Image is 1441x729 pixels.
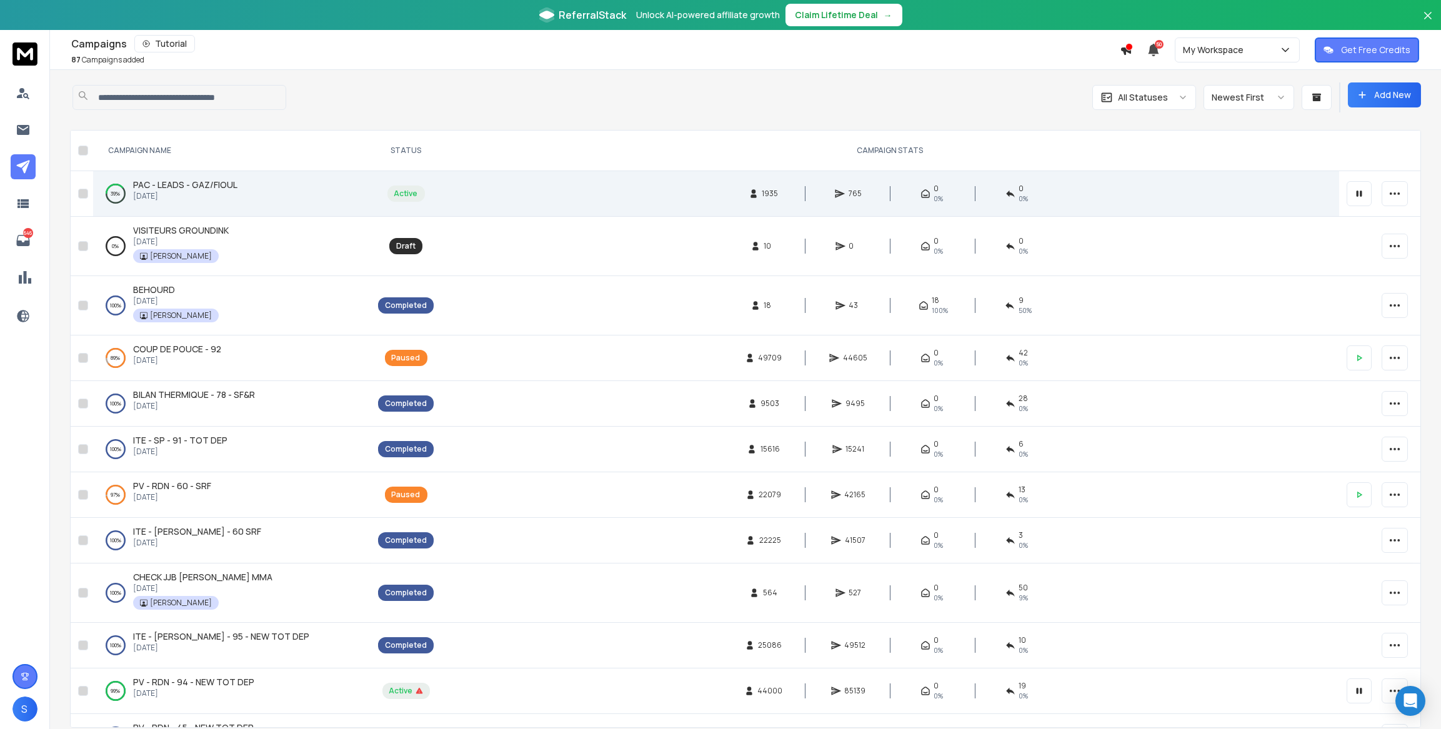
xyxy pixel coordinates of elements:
[758,686,783,696] span: 44000
[934,691,944,701] span: 0%
[133,688,254,698] p: [DATE]
[759,535,781,545] span: 22225
[1019,530,1024,540] span: 3
[1019,449,1029,459] span: 0 %
[392,490,421,500] div: Paused
[133,224,229,237] a: VISITEURS GROUNDINK
[760,444,780,454] span: 15616
[934,449,944,459] span: 0%
[133,643,309,653] p: [DATE]
[133,571,272,583] span: CHECK JJB [PERSON_NAME] MMA
[133,538,261,548] p: [DATE]
[12,697,37,722] button: S
[133,434,227,446] span: ITE - SP - 91 - TOT DEP
[1019,305,1032,315] span: 50 %
[133,224,229,236] span: VISITEURS GROUNDINK
[1019,593,1029,603] span: 9 %
[110,397,121,410] p: 100 %
[763,588,777,598] span: 564
[934,394,939,404] span: 0
[133,525,261,538] a: ITE - [PERSON_NAME] - 60 SRF
[133,284,175,296] a: BEHOURD
[1019,691,1029,701] span: 0 %
[785,4,902,26] button: Claim Lifetime Deal→
[1019,495,1029,505] span: 0 %
[764,241,777,251] span: 10
[93,276,371,335] td: 100%BEHOURD[DATE][PERSON_NAME]
[849,300,862,310] span: 43
[1019,635,1027,645] span: 10
[111,685,121,697] p: 99 %
[150,310,212,320] p: [PERSON_NAME]
[23,228,33,238] p: 646
[150,251,212,261] p: [PERSON_NAME]
[934,593,944,603] span: 0%
[1019,194,1029,204] span: 0 %
[93,131,371,171] th: CAMPAIGN NAME
[133,343,221,355] a: COUP DE POUCE - 92
[759,640,782,650] span: 25086
[150,598,212,608] p: [PERSON_NAME]
[133,480,211,492] a: PV - RDN - 60 - SRF
[93,472,371,518] td: 97%PV - RDN - 60 - SRF[DATE]
[133,389,255,401] a: BILAN THERMIQUE - 78 - SF&R
[93,171,371,217] td: 39%PAC - LEADS - GAZ/FIOUL[DATE]
[934,495,944,505] span: 0%
[843,353,867,363] span: 44605
[385,399,427,409] div: Completed
[845,535,865,545] span: 41507
[1019,439,1024,449] span: 6
[1019,540,1029,550] span: 0 %
[1420,7,1436,37] button: Close banner
[93,623,371,668] td: 100%ITE - [PERSON_NAME] - 95 - NEW TOT DEP[DATE]
[1348,82,1421,107] button: Add New
[849,189,862,199] span: 765
[1019,485,1026,495] span: 13
[110,534,121,547] p: 100 %
[764,300,777,310] span: 18
[934,184,939,194] span: 0
[934,583,939,593] span: 0
[111,352,121,364] p: 89 %
[385,444,427,454] div: Completed
[1019,404,1029,414] span: 0 %
[1019,394,1029,404] span: 28
[441,131,1339,171] th: CAMPAIGN STATS
[134,35,195,52] button: Tutorial
[133,571,272,583] a: CHECK JJB [PERSON_NAME] MMA
[761,399,780,409] span: 9503
[392,353,421,363] div: Paused
[133,179,237,191] a: PAC - LEADS - GAZ/FIOUL
[1118,91,1168,104] p: All Statuses
[846,444,865,454] span: 15241
[1315,37,1419,62] button: Get Free Credits
[71,55,144,65] p: Campaigns added
[884,9,892,21] span: →
[934,540,944,550] span: 0%
[133,389,255,400] span: BILAN THERMIQUE - 78 - SF&R
[934,246,944,256] span: 0%
[93,335,371,381] td: 89%COUP DE POUCE - 92[DATE]
[93,563,371,623] td: 100%CHECK JJB [PERSON_NAME] MMA[DATE][PERSON_NAME]
[762,189,779,199] span: 1935
[93,381,371,427] td: 100%BILAN THERMIQUE - 78 - SF&R[DATE]
[133,676,254,688] a: PV - RDN - 94 - NEW TOT DEP
[1019,295,1024,305] span: 9
[1155,40,1164,49] span: 50
[845,686,866,696] span: 85139
[932,305,949,315] span: 100 %
[849,588,862,598] span: 527
[934,645,944,655] span: 0%
[845,490,866,500] span: 42165
[1204,85,1294,110] button: Newest First
[111,488,121,501] p: 97 %
[934,194,944,204] span: 0%
[1183,44,1249,56] p: My Workspace
[110,639,121,652] p: 100 %
[1019,236,1024,246] span: 0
